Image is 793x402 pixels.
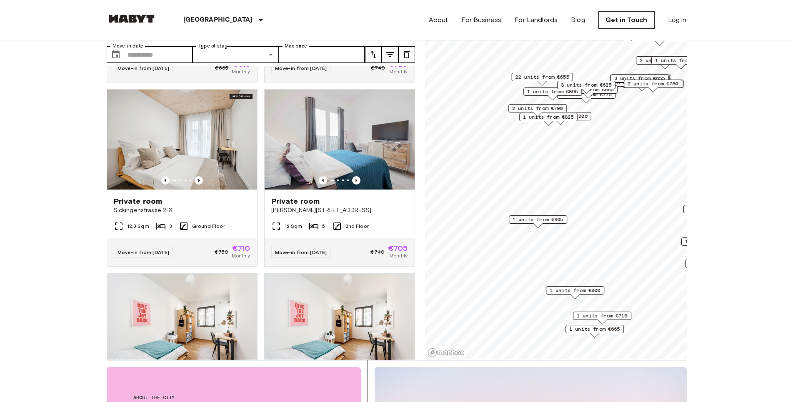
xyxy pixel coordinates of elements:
p: [GEOGRAPHIC_DATA] [183,15,253,25]
span: 12 Sqm [285,222,303,230]
span: [PERSON_NAME][STREET_ADDRESS] [271,206,408,215]
a: Blog [571,15,585,25]
div: Map marker [530,112,591,125]
button: Previous image [352,176,360,185]
a: Mapbox logo [428,348,464,357]
button: Previous image [319,176,327,185]
span: 3 [169,222,172,230]
span: 2 units from €760 [628,80,678,87]
span: Ground Floor [192,222,225,230]
img: Marketing picture of unit DE-01-477-035-03 [107,90,257,190]
span: €720 [388,60,408,68]
a: Marketing picture of unit DE-01-008-004-05HFPrevious imagePrevious imagePrivate room[PERSON_NAME]... [264,89,415,267]
span: 3 units from €655 [614,75,665,82]
span: €750 [215,248,229,256]
span: €740 [371,64,385,72]
div: Map marker [685,260,743,272]
div: Map marker [610,75,671,87]
button: Choose date [108,46,124,63]
div: Map marker [519,113,578,126]
a: Marketing picture of unit DE-01-477-035-03Previous imagePrevious imagePrivate roomSickingenstrass... [107,89,258,267]
span: 2 units from €655 [640,57,690,64]
span: Move-in from [DATE] [275,65,327,71]
span: 1 units from €905 [513,216,563,223]
div: Map marker [681,237,740,250]
span: Move-in from [DATE] [275,249,327,255]
div: Map marker [622,80,683,92]
img: Marketing picture of unit DE-01-09-022-01Q [265,274,415,374]
div: Map marker [683,205,742,218]
div: Map marker [652,56,710,69]
span: €710 [232,245,250,252]
span: €740 [370,248,385,256]
span: 2 units from €790 [512,105,563,112]
a: For Landlords [515,15,558,25]
a: About [429,15,448,25]
button: Previous image [195,176,203,185]
span: Move-in from [DATE] [118,249,170,255]
span: 1 units from €850 [655,57,706,64]
div: Map marker [546,286,604,299]
span: About the city [133,394,334,401]
span: Move-in from [DATE] [118,65,170,71]
div: Map marker [509,215,567,228]
div: Map marker [565,325,624,338]
div: Map marker [651,56,710,69]
span: 2nd Floor [345,222,369,230]
span: 1 units from €715 [577,312,628,320]
span: Monthly [232,252,250,260]
div: Map marker [511,73,573,86]
div: Map marker [573,312,631,325]
span: Private room [114,196,163,206]
a: Get in Touch [598,11,655,29]
a: Log in [668,15,687,25]
img: Habyt [107,15,157,23]
button: Previous image [161,176,170,185]
div: Map marker [508,104,567,117]
span: 1 units from €1200 [533,112,587,120]
span: Private room [271,196,320,206]
div: Map marker [610,74,669,87]
span: €705 [388,245,408,252]
span: 1 units from €725 [685,238,736,245]
span: 5 [322,222,325,230]
label: Move-in date [113,42,143,50]
button: tune [365,46,382,63]
span: 1 units from €825 [523,113,574,121]
label: Max price [285,42,307,50]
div: Map marker [613,78,671,91]
span: 22 units from €655 [515,73,569,81]
label: Type of stay [198,42,228,50]
div: Map marker [611,75,670,87]
div: Map marker [523,87,582,100]
span: 1 units from €895 [527,88,578,95]
span: 3 units from €625 [561,81,612,89]
span: 12.3 Sqm [127,222,149,230]
span: Sickingenstrasse 2-3 [114,206,250,215]
img: Marketing picture of unit DE-01-008-004-05HF [265,90,415,190]
div: Map marker [559,85,618,98]
div: Map marker [557,81,615,94]
span: Monthly [389,252,408,260]
button: tune [382,46,398,63]
span: Monthly [389,68,408,75]
span: €665 [215,64,229,72]
div: Map marker [636,56,694,69]
img: Marketing picture of unit DE-01-09-060-04Q [107,274,257,374]
span: Monthly [232,68,250,75]
button: tune [398,46,415,63]
a: For Business [461,15,501,25]
span: 1 units from €800 [550,287,600,294]
div: Map marker [624,80,682,92]
span: 1 units from €665 [569,325,620,333]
